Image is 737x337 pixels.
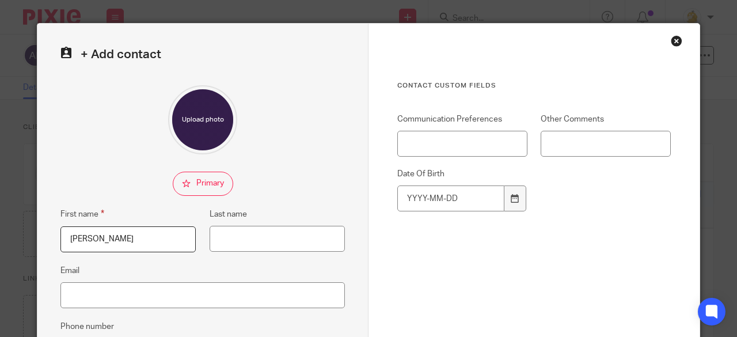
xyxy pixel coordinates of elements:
[397,185,504,211] input: YYYY-MM-DD
[60,47,345,62] h2: + Add contact
[60,207,104,221] label: First name
[541,113,671,125] label: Other Comments
[397,168,527,180] label: Date Of Birth
[397,81,671,90] h3: Contact Custom fields
[671,35,682,47] div: Close this dialog window
[60,321,114,332] label: Phone number
[210,209,247,220] label: Last name
[60,265,79,277] label: Email
[397,113,527,125] label: Communication Preferences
